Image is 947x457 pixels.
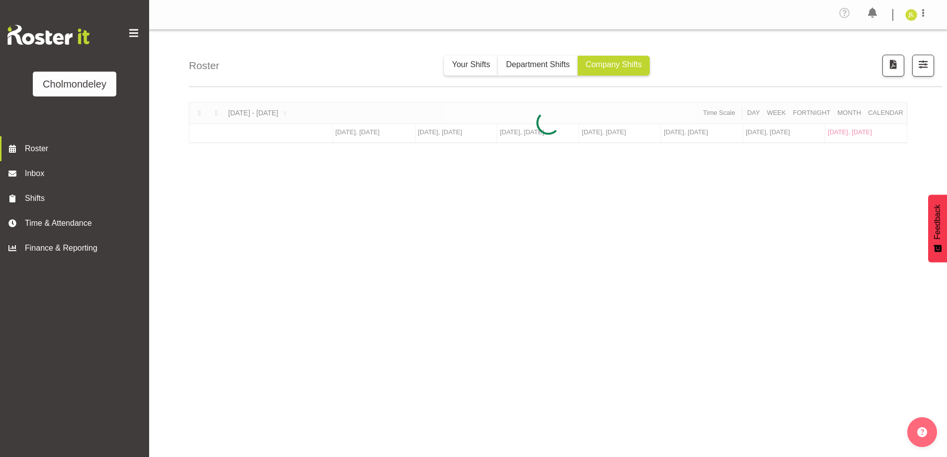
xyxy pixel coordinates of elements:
[932,204,944,239] span: Feedback
[25,242,129,254] span: Finance & Reporting
[444,56,498,76] button: Your Shifts
[882,55,904,77] button: Download a PDF of the roster according to the set date range.
[586,60,642,69] span: Company Shifts
[25,143,144,155] span: Roster
[912,55,934,77] button: Filter Shifts
[25,168,144,180] span: Inbox
[189,58,219,73] h4: Roster
[25,217,129,229] span: Time & Attendance
[7,25,89,45] img: Rosterit website logo
[452,60,490,69] span: Your Shifts
[498,56,578,76] button: Department Shifts
[578,56,650,76] button: Company Shifts
[25,192,129,204] span: Shifts
[917,427,927,437] img: help-xxl-2.png
[928,194,947,262] button: Feedback - Show survey
[506,60,570,69] span: Department Shifts
[43,77,106,91] div: Cholmondeley
[905,9,917,21] img: jay-lowe9524.jpg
